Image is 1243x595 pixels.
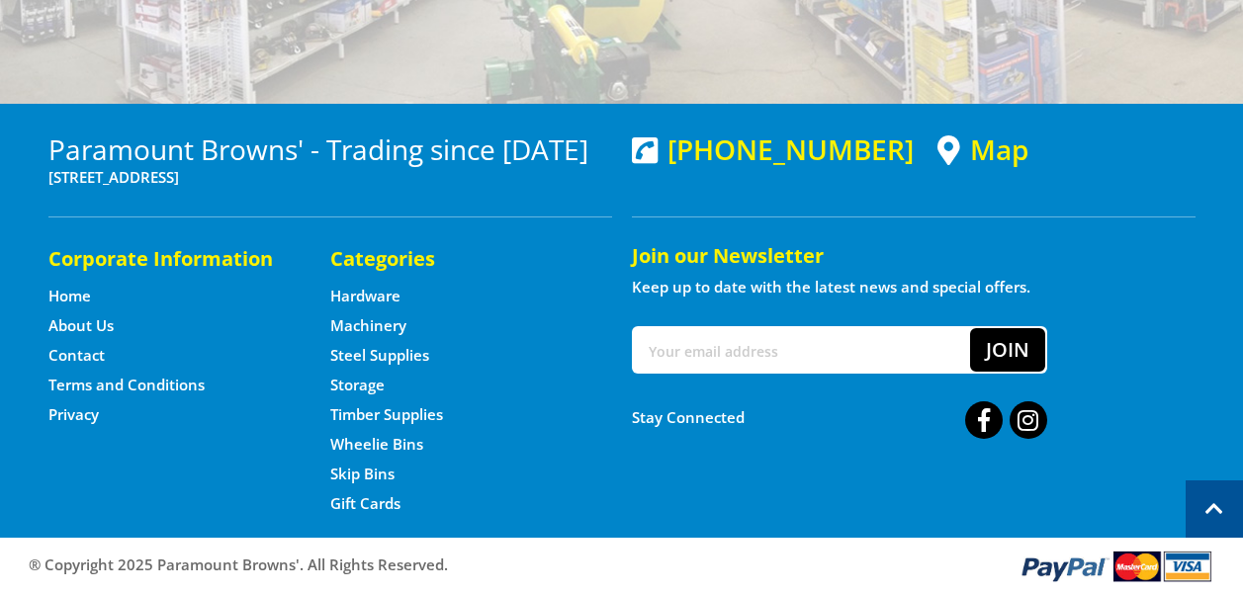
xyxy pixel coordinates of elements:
div: Stay Connected [632,393,1047,441]
button: Join [970,328,1045,372]
a: Go to the Storage page [330,375,385,395]
a: Go to the Skip Bins page [330,464,395,484]
input: Your email address [634,328,970,372]
div: [PHONE_NUMBER] [632,133,914,165]
a: Go to the Machinery page [330,315,406,336]
a: Go to the Steel Supplies page [330,345,429,366]
h5: Join our Newsletter [632,242,1196,270]
h5: Corporate Information [48,245,291,273]
div: ® Copyright 2025 Paramount Browns'. All Rights Reserved. [9,548,1235,584]
a: Go to the Privacy page [48,404,99,425]
a: Go to the Wheelie Bins page [330,434,423,455]
a: Go to the Hardware page [330,286,400,306]
p: [STREET_ADDRESS] [48,165,612,189]
a: Go to the Home page [48,286,91,306]
h3: Paramount Browns' - Trading since [DATE] [48,133,612,165]
a: Go to the About Us page [48,315,114,336]
img: PayPal, Mastercard, Visa accepted [1018,548,1215,584]
a: Go to the Terms and Conditions page [48,375,205,395]
a: Go to the Gift Cards page [330,493,400,514]
h5: Categories [330,245,573,273]
a: Go to the Contact page [48,345,105,366]
a: Go to the Timber Supplies page [330,404,443,425]
p: Keep up to date with the latest news and special offers. [632,275,1196,298]
a: View a map of Gepps Cross location [937,133,1028,166]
